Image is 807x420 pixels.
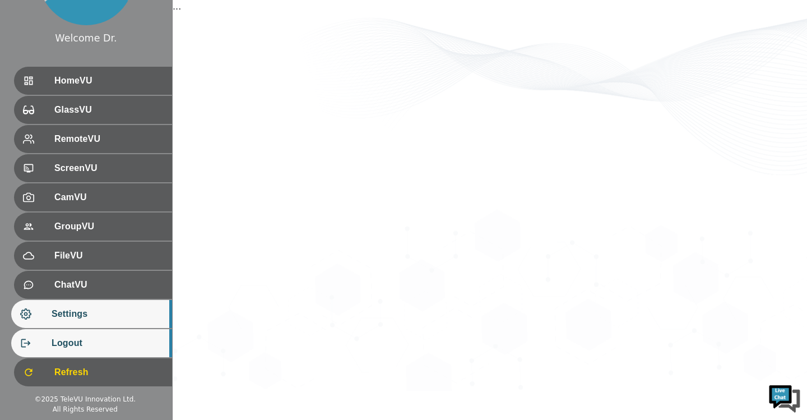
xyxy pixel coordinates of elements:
[54,161,163,175] span: ScreenVU
[11,329,172,357] div: Logout
[52,307,163,321] span: Settings
[768,381,801,414] img: Chat Widget
[52,336,163,350] span: Logout
[14,96,172,124] div: GlassVU
[54,191,163,204] span: CamVU
[14,242,172,270] div: FileVU
[14,154,172,182] div: ScreenVU
[65,134,155,247] span: We're online!
[6,292,214,331] textarea: Type your message and hit 'Enter'
[14,213,172,241] div: GroupVU
[14,67,172,95] div: HomeVU
[54,220,163,233] span: GroupVU
[55,31,117,45] div: Welcome Dr.
[54,132,163,146] span: RemoteVU
[54,278,163,292] span: ChatVU
[14,125,172,153] div: RemoteVU
[14,271,172,299] div: ChatVU
[58,59,188,73] div: Chat with us now
[54,249,163,262] span: FileVU
[14,358,172,386] div: Refresh
[11,300,172,328] div: Settings
[54,103,163,117] span: GlassVU
[54,74,163,87] span: HomeVU
[19,52,47,80] img: d_736959983_company_1615157101543_736959983
[14,183,172,211] div: CamVU
[184,6,211,33] div: Minimize live chat window
[54,366,163,379] span: Refresh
